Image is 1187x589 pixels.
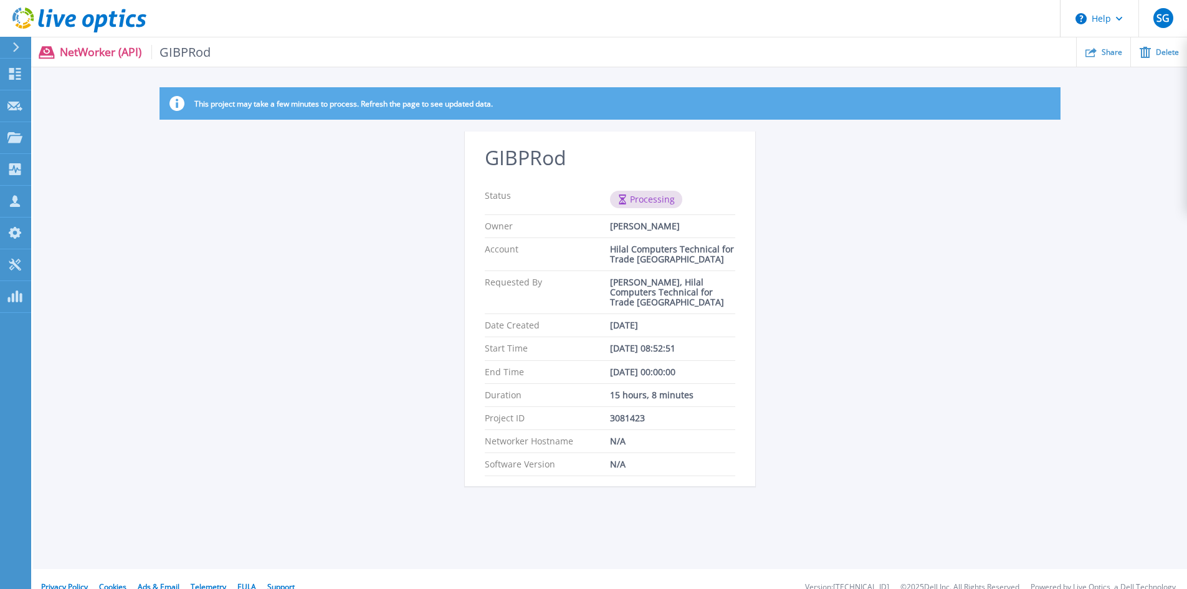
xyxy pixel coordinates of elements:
p: Project ID [485,413,610,423]
div: Processing [610,191,682,208]
p: Start Time [485,343,610,353]
h2: GIBPRod [485,146,735,170]
p: NetWorker (API) [60,45,211,59]
p: End Time [485,367,610,377]
p: Duration [485,390,610,400]
span: Delete [1156,49,1179,56]
p: Account [485,244,610,264]
div: Hilal Computers Technical for Trade [GEOGRAPHIC_DATA] [610,244,735,264]
span: Share [1102,49,1122,56]
div: [DATE] 08:52:51 [610,343,735,353]
div: N/A [610,436,735,446]
p: Networker Hostname [485,436,610,446]
div: [PERSON_NAME] [610,221,735,231]
div: 3081423 [610,413,735,423]
span: GIBPRod [151,45,211,59]
p: Software Version [485,459,610,469]
div: N/A [610,459,735,469]
p: Requested By [485,277,610,307]
div: [DATE] [610,320,735,330]
p: Date Created [485,320,610,330]
div: [PERSON_NAME], Hilal Computers Technical for Trade [GEOGRAPHIC_DATA] [610,277,735,307]
p: Owner [485,221,610,231]
div: 15 hours, 8 minutes [610,390,735,400]
span: SG [1156,13,1170,23]
p: This project may take a few minutes to process. Refresh the page to see updated data. [194,99,493,108]
div: [DATE] 00:00:00 [610,367,735,377]
p: Status [485,191,610,208]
